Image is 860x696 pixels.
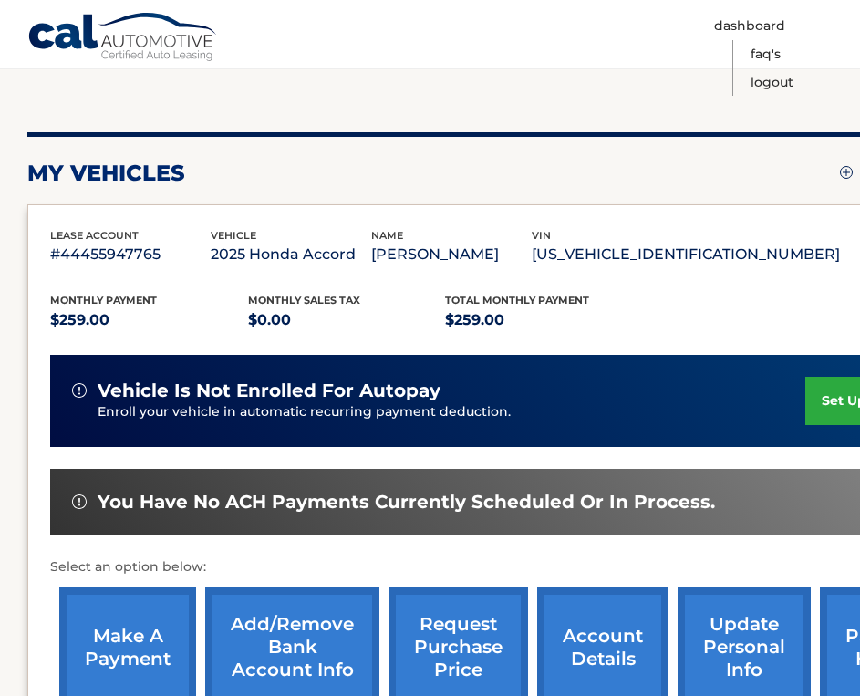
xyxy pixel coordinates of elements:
[371,229,403,242] span: name
[445,307,643,333] p: $259.00
[840,166,853,179] img: add.svg
[98,491,715,514] span: You have no ACH payments currently scheduled or in process.
[27,12,219,65] a: Cal Automotive
[532,229,551,242] span: vin
[248,294,360,306] span: Monthly sales Tax
[211,242,371,267] p: 2025 Honda Accord
[98,402,805,422] p: Enroll your vehicle in automatic recurring payment deduction.
[27,160,185,187] h2: my vehicles
[50,229,139,242] span: lease account
[211,229,256,242] span: vehicle
[714,12,785,40] a: Dashboard
[50,242,211,267] p: #44455947765
[751,68,793,97] a: Logout
[50,307,248,333] p: $259.00
[751,40,781,68] a: FAQ's
[445,294,589,306] span: Total Monthly Payment
[371,242,532,267] p: [PERSON_NAME]
[98,379,440,402] span: vehicle is not enrolled for autopay
[50,294,157,306] span: Monthly Payment
[72,383,87,398] img: alert-white.svg
[72,494,87,509] img: alert-white.svg
[532,242,840,267] p: [US_VEHICLE_IDENTIFICATION_NUMBER]
[248,307,446,333] p: $0.00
